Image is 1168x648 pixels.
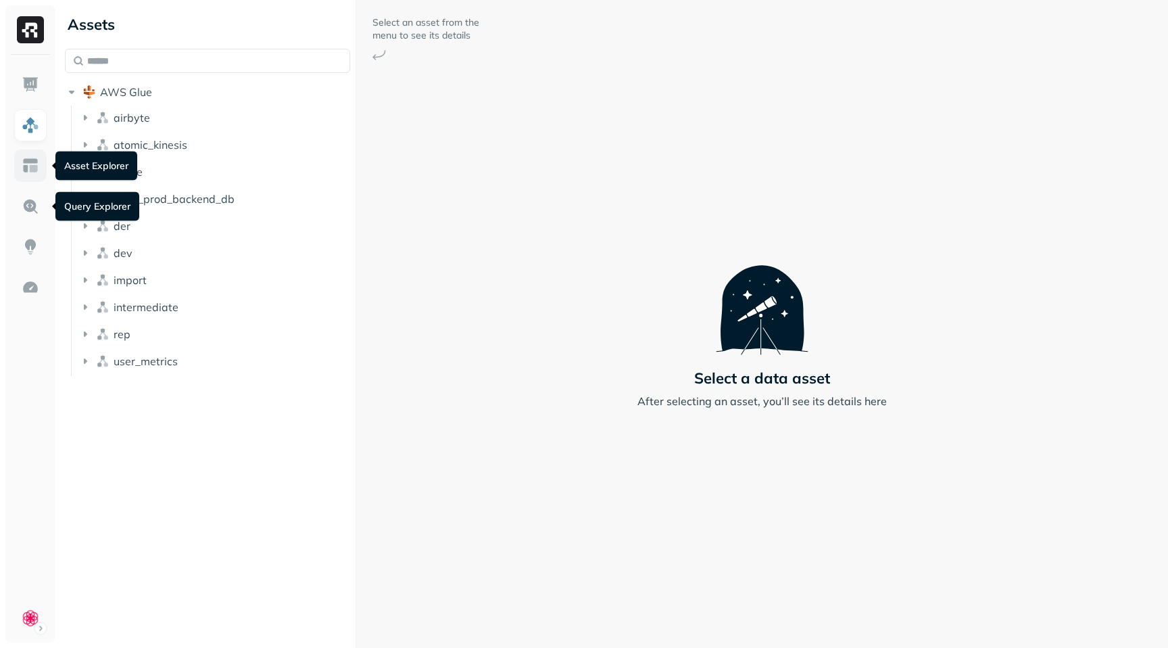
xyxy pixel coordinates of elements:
[22,238,39,256] img: Insights
[716,239,808,355] img: Telescope
[96,246,109,260] img: namespace
[114,246,132,260] span: dev
[114,192,235,206] span: data_prod_backend_db
[114,138,187,152] span: atomic_kinesis
[78,350,351,372] button: user_metrics
[22,279,39,296] img: Optimization
[78,242,351,264] button: dev
[372,50,386,60] img: Arrow
[55,192,139,221] div: Query Explorer
[96,327,109,341] img: namespace
[637,393,887,409] p: After selecting an asset, you’ll see its details here
[114,354,178,368] span: user_metrics
[82,85,96,99] img: root
[114,111,150,124] span: airbyte
[65,14,350,35] div: Assets
[22,157,39,175] img: Asset Explorer
[78,215,351,237] button: der
[22,116,39,134] img: Assets
[78,269,351,291] button: import
[100,85,152,99] span: AWS Glue
[78,161,351,183] button: braze
[96,354,109,368] img: namespace
[96,138,109,152] img: namespace
[96,300,109,314] img: namespace
[114,219,130,233] span: der
[96,273,109,287] img: namespace
[65,81,350,103] button: AWS Glue
[22,198,39,215] img: Query Explorer
[17,16,44,43] img: Ryft
[78,323,351,345] button: rep
[78,107,351,129] button: airbyte
[78,296,351,318] button: intermediate
[96,219,109,233] img: namespace
[372,16,481,42] p: Select an asset from the menu to see its details
[114,300,178,314] span: intermediate
[55,152,137,181] div: Asset Explorer
[21,609,40,628] img: Clue
[96,111,109,124] img: namespace
[694,369,830,388] p: Select a data asset
[78,134,351,156] button: atomic_kinesis
[114,273,147,287] span: import
[78,188,351,210] button: data_prod_backend_db
[114,327,130,341] span: rep
[22,76,39,93] img: Dashboard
